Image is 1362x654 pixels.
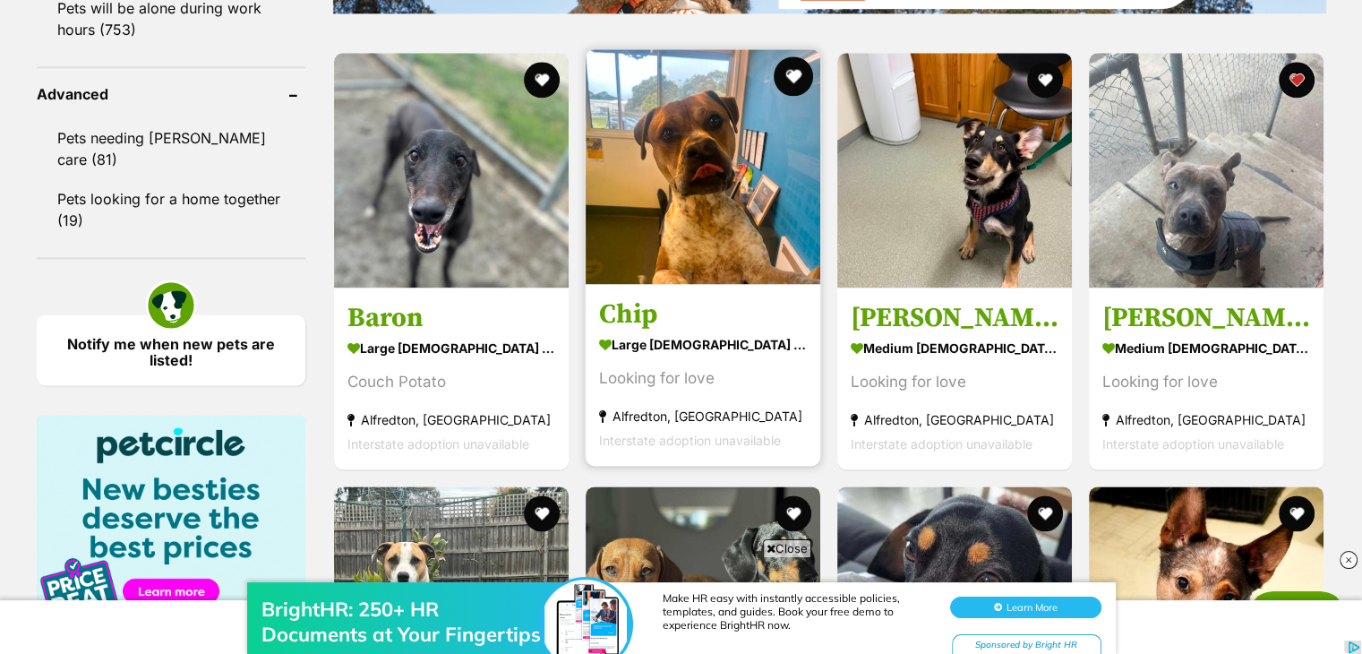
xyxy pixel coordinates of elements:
div: Looking for love [1102,370,1310,394]
button: favourite [524,495,560,531]
strong: large [DEMOGRAPHIC_DATA] Dog [599,331,807,357]
button: favourite [1280,495,1315,531]
button: Learn More [950,50,1101,72]
strong: Alfredton, [GEOGRAPHIC_DATA] [851,408,1058,432]
h3: [PERSON_NAME] [1102,301,1310,335]
strong: Alfredton, [GEOGRAPHIC_DATA] [1102,408,1310,432]
button: favourite [1027,495,1063,531]
a: Pets looking for a home together (19) [37,180,305,239]
strong: Alfredton, [GEOGRAPHIC_DATA] [599,404,807,428]
span: Interstate adoption unavailable [851,436,1032,452]
button: favourite [1027,62,1063,98]
img: Chip - American Staffordshire Terrier Dog [586,49,820,284]
span: Close [763,539,811,557]
span: Interstate adoption unavailable [1102,436,1284,452]
a: Baron large [DEMOGRAPHIC_DATA] Dog Couch Potato Alfredton, [GEOGRAPHIC_DATA] Interstate adoption ... [334,288,569,469]
div: Sponsored by Bright HR [952,88,1101,110]
a: Notify me when new pets are listed! [37,314,305,385]
img: Stella - American Staffordshire Terrier Dog [1089,53,1323,288]
img: Freddy - Australian Kelpie Dog [837,53,1072,288]
strong: medium [DEMOGRAPHIC_DATA] Dog [851,335,1058,361]
div: BrightHR: 250+ HR Documents at Your Fingertips [261,50,548,100]
a: [PERSON_NAME] medium [DEMOGRAPHIC_DATA] Dog Looking for love Alfredton, [GEOGRAPHIC_DATA] Interst... [837,288,1072,469]
h3: [PERSON_NAME] [851,301,1058,335]
strong: Alfredton, [GEOGRAPHIC_DATA] [347,408,555,432]
strong: large [DEMOGRAPHIC_DATA] Dog [347,335,555,361]
a: Call Now [10,183,259,214]
div: Make HR easy with instantly accessible policies, templates, and guides. Book your free demo to ex... [663,45,931,85]
img: close_rtb.svg [1340,551,1358,569]
a: Make Your Wet Areas Sparkle Again [10,162,259,177]
img: BrightHR: 250+ HR Documents at Your Fingertips [541,33,630,123]
a: The Grout Guy [51,146,127,158]
button: favourite [524,62,560,98]
span: Call Now [106,191,163,205]
header: Advanced [37,86,305,102]
button: favourite [1280,62,1315,98]
div: Couch Potato [347,370,555,394]
button: favourite [774,56,813,96]
img: adc.png [255,1,267,13]
div: Looking for love [851,370,1058,394]
strong: medium [DEMOGRAPHIC_DATA] Dog [1102,335,1310,361]
span: Interstate adoption unavailable [599,433,781,448]
h3: Baron [347,301,555,335]
a: Chip large [DEMOGRAPHIC_DATA] Dog Looking for love Alfredton, [GEOGRAPHIC_DATA] Interstate adopti... [586,284,820,466]
a: Pets needing [PERSON_NAME] care (81) [37,119,305,178]
span: Interstate adoption unavailable [347,436,529,452]
img: Baron - Greyhound Dog [334,53,569,288]
button: favourite [775,495,811,531]
h3: Chip [599,297,807,331]
div: Looking for love [599,366,807,391]
a: Sponsored [127,146,173,158]
a: [PERSON_NAME] medium [DEMOGRAPHIC_DATA] Dog Looking for love Alfredton, [GEOGRAPHIC_DATA] Interst... [1089,288,1323,469]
